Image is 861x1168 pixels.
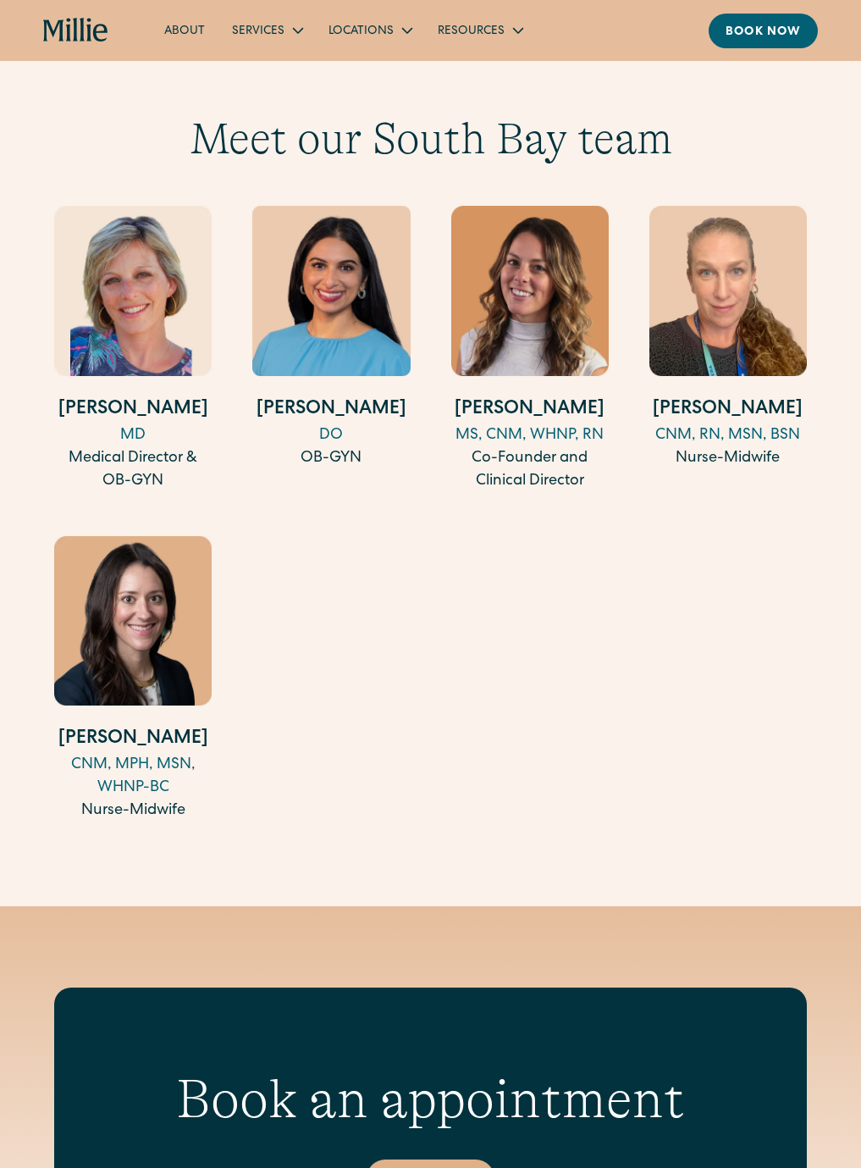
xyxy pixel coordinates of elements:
div: Nurse-Midwife [649,447,807,470]
a: home [43,18,110,44]
div: MD [54,424,212,447]
div: Services [218,16,315,44]
div: Resources [424,16,535,44]
div: Resources [438,23,505,41]
div: Services [232,23,284,41]
a: Book now [709,14,818,48]
a: About [151,16,218,44]
div: Book now [726,24,801,42]
div: OB-GYN [252,447,410,470]
div: Nurse-Midwife [54,800,212,822]
h3: Meet our South Bay team [54,113,807,165]
h2: Book an appointment [176,1067,685,1132]
h4: [PERSON_NAME] [252,396,410,424]
a: [PERSON_NAME]MDMedical Director & OB-GYN [54,206,212,493]
a: [PERSON_NAME]DOOB-GYN [252,206,410,470]
a: [PERSON_NAME]CNM, RN, MSN, BSNNurse-Midwife [649,206,807,470]
div: CNM, RN, MSN, BSN [649,424,807,447]
div: Locations [328,23,394,41]
div: MS, CNM, WHNP, RN [451,424,609,447]
a: [PERSON_NAME]CNM, MPH, MSN, WHNP-BCNurse-Midwife [54,536,212,823]
div: Locations [315,16,424,44]
h4: [PERSON_NAME] [649,396,807,424]
div: DO [252,424,410,447]
div: CNM, MPH, MSN, WHNP-BC [54,754,212,800]
h4: [PERSON_NAME] [54,726,212,754]
a: [PERSON_NAME]MS, CNM, WHNP, RNCo-Founder and Clinical Director [451,206,609,493]
div: Co-Founder and Clinical Director [451,447,609,493]
div: Medical Director & OB-GYN [54,447,212,493]
h4: [PERSON_NAME] [54,396,212,424]
h4: [PERSON_NAME] [451,396,609,424]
